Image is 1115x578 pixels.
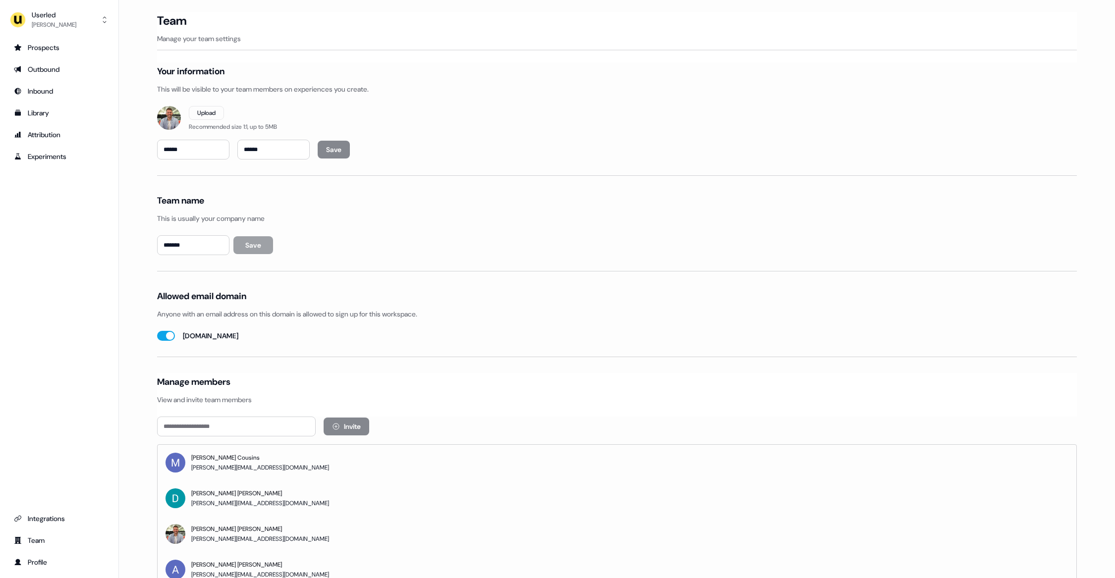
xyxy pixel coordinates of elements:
[191,534,329,544] p: [PERSON_NAME][EMAIL_ADDRESS][DOMAIN_NAME]
[191,560,329,570] p: [PERSON_NAME] [PERSON_NAME]
[157,290,246,302] h4: Allowed email domain
[157,84,1077,94] p: This will be visible to your team members on experiences you create.
[157,376,230,388] h4: Manage members
[191,463,329,473] p: [PERSON_NAME][EMAIL_ADDRESS][DOMAIN_NAME]
[157,34,1077,44] p: Manage your team settings
[8,532,111,548] a: Go to team
[14,130,105,140] div: Attribution
[8,83,111,99] a: Go to Inbound
[14,514,105,524] div: Integrations
[32,20,76,30] div: [PERSON_NAME]
[14,108,105,118] div: Library
[8,554,111,570] a: Go to profile
[191,498,329,508] p: [PERSON_NAME][EMAIL_ADDRESS][DOMAIN_NAME]
[157,213,1077,223] p: This is usually your company name
[14,86,105,96] div: Inbound
[189,106,224,120] button: Upload
[8,40,111,55] a: Go to prospects
[233,236,273,254] button: Save
[14,64,105,74] div: Outbound
[8,127,111,143] a: Go to attribution
[191,488,329,498] p: [PERSON_NAME] [PERSON_NAME]
[166,453,185,473] img: eyJ0eXBlIjoicHJveHkiLCJzcmMiOiJodHRwczovL2ltYWdlcy5jbGVyay5kZXYvb2F1dGhfZ29vZ2xlL2ltZ18zMVZBSUpQM...
[191,524,329,534] p: [PERSON_NAME] [PERSON_NAME]
[14,557,105,567] div: Profile
[8,61,111,77] a: Go to outbound experience
[14,43,105,53] div: Prospects
[157,395,1077,405] p: View and invite team members
[8,149,111,164] a: Go to experiments
[157,65,224,77] h4: Your information
[189,122,277,132] div: Recommended size 1:1, up to 5MB
[183,331,238,341] label: [DOMAIN_NAME]
[32,10,76,20] div: Userled
[14,152,105,161] div: Experiments
[8,105,111,121] a: Go to templates
[8,511,111,526] a: Go to integrations
[157,195,204,207] h4: Team name
[157,309,1077,319] p: Anyone with an email address on this domain is allowed to sign up for this workspace.
[157,106,181,130] img: eyJ0eXBlIjoicHJveHkiLCJzcmMiOiJodHRwczovL2ltYWdlcy5jbGVyay5kZXYvb2F1dGhfZ29vZ2xlL2ltZ18ydlhmdEFxN...
[166,488,185,508] img: eyJ0eXBlIjoicHJveHkiLCJzcmMiOiJodHRwczovL2ltYWdlcy5jbGVyay5kZXYvb2F1dGhfZ29vZ2xlL2ltZ18yd01IclZje...
[14,535,105,545] div: Team
[191,453,329,463] p: [PERSON_NAME] Cousins
[166,524,185,544] img: eyJ0eXBlIjoicHJveHkiLCJzcmMiOiJodHRwczovL2ltYWdlcy5jbGVyay5kZXYvb2F1dGhfZ29vZ2xlL2ltZ18ydlhmdEFxN...
[8,8,111,32] button: Userled[PERSON_NAME]
[157,13,186,28] h3: Team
